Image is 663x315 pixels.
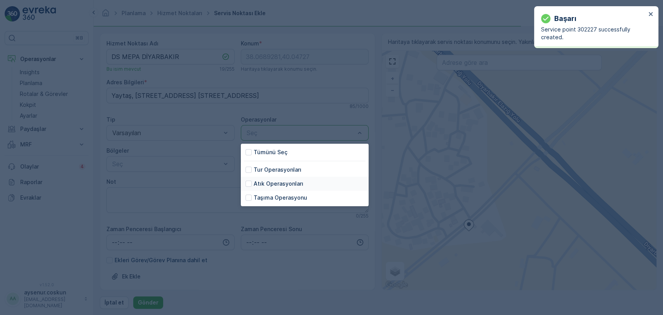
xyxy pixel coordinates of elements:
p: Service point 302227 successfully created. [541,26,646,41]
p: Tümünü Seç [254,148,287,156]
button: close [648,11,654,18]
p: Tur Operasyonları [254,166,301,174]
p: Taşıma Operasyonu [254,194,307,202]
p: Atık Operasyonları [254,180,303,188]
p: başarı [554,13,576,24]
